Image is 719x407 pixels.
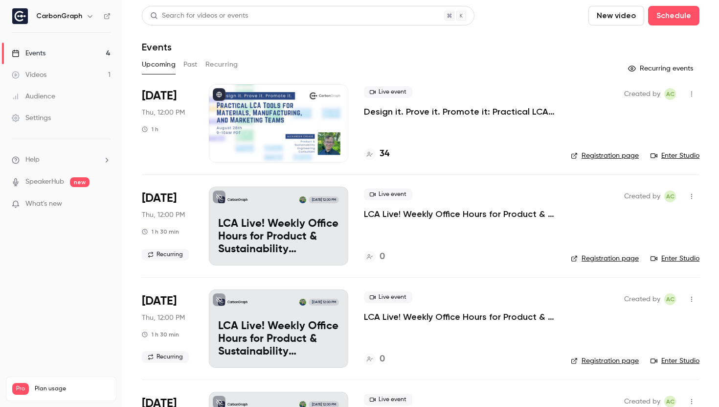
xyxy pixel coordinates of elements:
div: Settings [12,113,51,123]
a: 34 [364,147,389,161]
img: Alexander Crease [299,299,306,306]
span: Recurring [142,351,189,363]
span: Help [25,155,40,165]
a: SpeakerHub [25,177,64,187]
p: LCA Live! Weekly Office Hours for Product & Sustainability Innovators [218,320,339,358]
h4: 34 [380,147,389,161]
span: Live event [364,291,412,303]
div: Videos [12,70,46,80]
span: Created by [624,293,660,305]
a: LCA Live! Weekly Office Hours for Product & Sustainability InnovatorsCarbonGraphAlexander Crease[... [209,289,348,368]
button: Schedule [648,6,699,25]
a: LCA Live! Weekly Office Hours for Product & Sustainability InnovatorsCarbonGraphAlexander Crease[... [209,187,348,265]
iframe: Noticeable Trigger [99,200,111,209]
p: CarbonGraph [227,300,247,305]
a: Registration page [571,151,639,161]
div: 1 h 30 min [142,228,179,236]
button: Recurring [205,57,238,72]
span: Recurring [142,249,189,261]
p: CarbonGraph [227,197,247,202]
div: Aug 28 Thu, 9:00 AM (America/Los Angeles) [142,84,193,163]
h1: Events [142,41,172,53]
span: [DATE] 12:00 PM [309,196,338,203]
div: 1 h [142,125,158,133]
span: Alexander Crease [664,191,676,202]
span: Live event [364,394,412,406]
a: Enter Studio [651,151,699,161]
span: [DATE] [142,293,177,309]
a: Design it. Prove it. Promote it: Practical LCA Tools for Materials, Manufacturing, and Marketing ... [364,106,555,118]
a: LCA Live! Weekly Office Hours for Product & Sustainability Innovators [364,208,555,220]
div: 1 h 30 min [142,331,179,338]
span: AC [666,88,674,100]
span: [DATE] 12:00 PM [309,299,338,306]
span: [DATE] [142,88,177,104]
span: Alexander Crease [664,293,676,305]
span: Thu, 12:00 PM [142,313,185,323]
div: Sep 18 Thu, 9:00 AM (America/Los Angeles) [142,289,193,368]
a: Enter Studio [651,254,699,263]
h4: 0 [380,250,385,263]
span: new [70,177,90,187]
span: Pro [12,383,29,395]
span: Live event [364,189,412,200]
a: 0 [364,250,385,263]
button: New video [588,6,644,25]
button: Upcoming [142,57,176,72]
div: Search for videos or events [150,11,248,21]
a: LCA Live! Weekly Office Hours for Product & Sustainability Innovators [364,311,555,323]
span: Created by [624,191,660,202]
a: Enter Studio [651,356,699,366]
span: [DATE] [142,191,177,206]
span: AC [666,293,674,305]
span: Plan usage [35,385,110,393]
a: 0 [364,353,385,366]
span: What's new [25,199,62,209]
div: Audience [12,92,55,101]
span: Live event [364,86,412,98]
span: Alexander Crease [664,88,676,100]
button: Past [183,57,198,72]
li: help-dropdown-opener [12,155,111,165]
p: LCA Live! Weekly Office Hours for Product & Sustainability Innovators [218,218,339,256]
a: Registration page [571,254,639,263]
img: CarbonGraph [12,8,28,24]
button: Recurring events [624,61,699,76]
h4: 0 [380,353,385,366]
a: Registration page [571,356,639,366]
img: Alexander Crease [299,196,306,203]
h6: CarbonGraph [36,11,82,21]
span: Thu, 12:00 PM [142,210,185,220]
span: Created by [624,88,660,100]
div: Events [12,48,45,58]
p: CarbonGraph [227,402,247,407]
div: Sep 11 Thu, 9:00 AM (America/Los Angeles) [142,187,193,265]
span: Thu, 12:00 PM [142,108,185,118]
span: AC [666,191,674,202]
